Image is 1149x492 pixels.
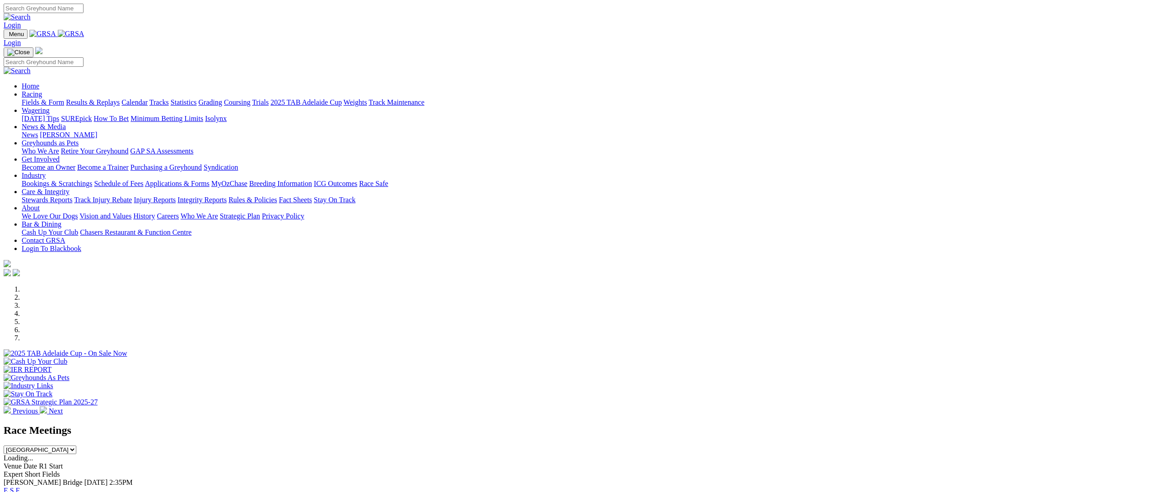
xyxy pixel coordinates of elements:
div: Bar & Dining [22,228,1145,237]
a: Stewards Reports [22,196,72,204]
span: Loading... [4,454,33,462]
img: facebook.svg [4,269,11,276]
a: Racing [22,90,42,98]
img: twitter.svg [13,269,20,276]
div: Care & Integrity [22,196,1145,204]
a: Privacy Policy [262,212,304,220]
a: 2025 TAB Adelaide Cup [270,98,342,106]
span: Venue [4,462,22,470]
a: Fields & Form [22,98,64,106]
span: Expert [4,470,23,478]
div: About [22,212,1145,220]
a: Strategic Plan [220,212,260,220]
a: Become a Trainer [77,163,129,171]
span: Fields [42,470,60,478]
a: Greyhounds as Pets [22,139,79,147]
a: Rules & Policies [228,196,277,204]
a: Applications & Forms [145,180,209,187]
a: [DATE] Tips [22,115,59,122]
a: Injury Reports [134,196,176,204]
img: GRSA [58,30,84,38]
a: Care & Integrity [22,188,70,195]
div: Racing [22,98,1145,107]
img: Greyhounds As Pets [4,374,70,382]
a: Login [4,21,21,29]
a: MyOzChase [211,180,247,187]
img: Stay On Track [4,390,52,398]
a: Integrity Reports [177,196,227,204]
a: Wagering [22,107,50,114]
a: Tracks [149,98,169,106]
a: Trials [252,98,269,106]
img: logo-grsa-white.png [4,260,11,267]
a: Bar & Dining [22,220,61,228]
div: News & Media [22,131,1145,139]
a: Statistics [171,98,197,106]
a: Login To Blackbook [22,245,81,252]
img: GRSA [29,30,56,38]
span: Next [49,407,63,415]
div: Wagering [22,115,1145,123]
a: Home [22,82,39,90]
img: chevron-left-pager-white.svg [4,406,11,413]
img: Industry Links [4,382,53,390]
a: Weights [344,98,367,106]
a: Purchasing a Greyhound [130,163,202,171]
span: Date [23,462,37,470]
span: Short [25,470,41,478]
img: Cash Up Your Club [4,357,67,366]
input: Search [4,4,84,13]
input: Search [4,57,84,67]
span: Previous [13,407,38,415]
a: Login [4,39,21,46]
a: Fact Sheets [279,196,312,204]
img: Search [4,13,31,21]
a: Isolynx [205,115,227,122]
h2: Race Meetings [4,424,1145,436]
span: 2:35PM [109,478,133,486]
img: GRSA Strategic Plan 2025-27 [4,398,98,406]
a: Results & Replays [66,98,120,106]
img: Search [4,67,31,75]
a: Careers [157,212,179,220]
a: About [22,204,40,212]
a: SUREpick [61,115,92,122]
a: Previous [4,407,40,415]
a: News [22,131,38,139]
a: We Love Our Dogs [22,212,78,220]
a: Chasers Restaurant & Function Centre [80,228,191,236]
div: Industry [22,180,1145,188]
img: IER REPORT [4,366,51,374]
a: Get Involved [22,155,60,163]
a: Grading [199,98,222,106]
a: ICG Outcomes [314,180,357,187]
a: Retire Your Greyhound [61,147,129,155]
a: News & Media [22,123,66,130]
button: Toggle navigation [4,47,33,57]
img: 2025 TAB Adelaide Cup - On Sale Now [4,349,127,357]
span: [DATE] [84,478,108,486]
a: Track Injury Rebate [74,196,132,204]
a: Syndication [204,163,238,171]
img: chevron-right-pager-white.svg [40,406,47,413]
a: Coursing [224,98,251,106]
span: [PERSON_NAME] Bridge [4,478,83,486]
a: Race Safe [359,180,388,187]
a: Schedule of Fees [94,180,143,187]
a: Stay On Track [314,196,355,204]
a: Who We Are [181,212,218,220]
a: Cash Up Your Club [22,228,78,236]
a: Next [40,407,63,415]
a: History [133,212,155,220]
a: Contact GRSA [22,237,65,244]
a: GAP SA Assessments [130,147,194,155]
img: Close [7,49,30,56]
a: Bookings & Scratchings [22,180,92,187]
span: Menu [9,31,24,37]
a: How To Bet [94,115,129,122]
a: Track Maintenance [369,98,424,106]
a: Who We Are [22,147,59,155]
button: Toggle navigation [4,29,28,39]
a: Minimum Betting Limits [130,115,203,122]
a: Vision and Values [79,212,131,220]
